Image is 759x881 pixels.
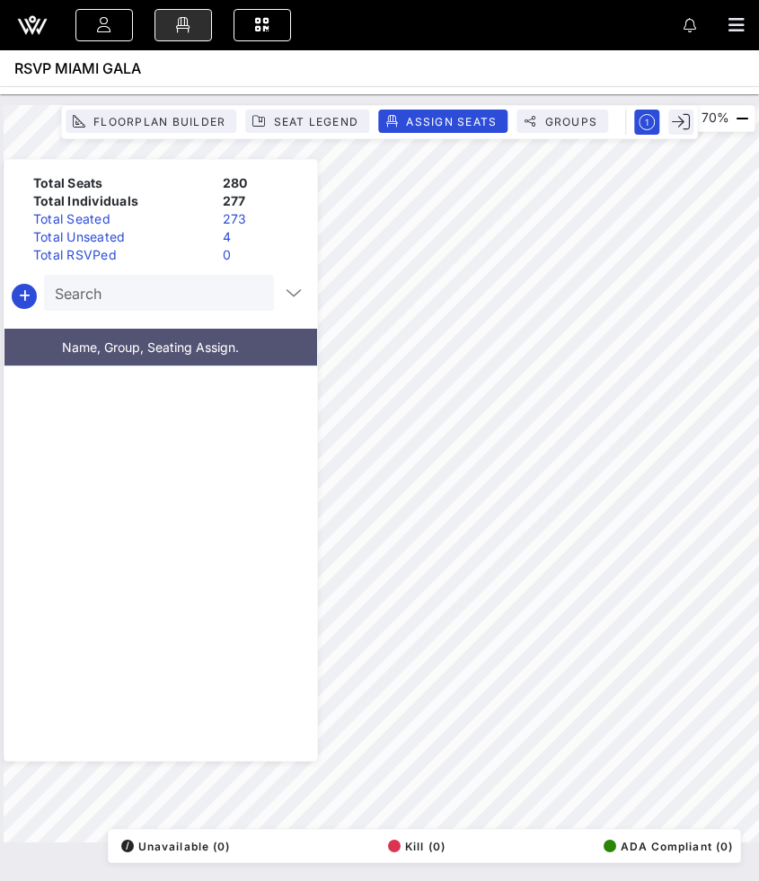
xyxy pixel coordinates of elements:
[272,115,358,128] span: Seat Legend
[216,192,310,210] div: 277
[121,840,230,853] span: Unavailable (0)
[116,833,230,859] button: /Unavailable (0)
[675,105,755,132] div: 70%
[598,833,733,859] button: ADA Compliant (0)
[26,246,216,264] div: Total RSVPed
[62,339,239,355] span: Name, Group, Seating Assign.
[245,110,369,133] button: Seat Legend
[216,246,310,264] div: 0
[383,833,446,859] button: Kill (0)
[604,840,733,853] span: ADA Compliant (0)
[388,840,446,853] span: Kill (0)
[93,115,225,128] span: Floorplan Builder
[26,174,216,192] div: Total Seats
[543,115,597,128] span: Groups
[66,110,236,133] button: Floorplan Builder
[26,192,216,210] div: Total Individuals
[378,110,507,133] button: Assign Seats
[26,210,216,228] div: Total Seated
[216,210,310,228] div: 273
[516,110,608,133] button: Groups
[26,228,216,246] div: Total Unseated
[405,115,497,128] span: Assign Seats
[216,228,310,246] div: 4
[14,57,141,79] span: RSVP MIAMI GALA
[216,174,310,192] div: 280
[121,840,134,852] div: /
